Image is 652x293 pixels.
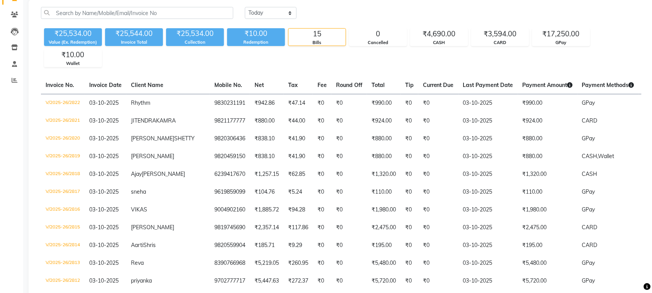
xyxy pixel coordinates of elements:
[284,237,313,254] td: ₹9.29
[313,219,331,237] td: ₹0
[289,29,346,39] div: 15
[401,148,418,165] td: ₹0
[250,237,284,254] td: ₹185.71
[518,254,577,272] td: ₹5,480.00
[227,39,285,46] div: Redemption
[367,130,401,148] td: ₹880.00
[405,82,414,89] span: Tip
[250,272,284,290] td: ₹5,447.63
[313,201,331,219] td: ₹0
[367,237,401,254] td: ₹195.00
[89,99,119,106] span: 03-10-2025
[131,135,174,142] span: [PERSON_NAME]
[313,183,331,201] td: ₹0
[331,237,367,254] td: ₹0
[89,277,119,284] span: 03-10-2025
[131,224,174,231] span: [PERSON_NAME]
[210,94,250,112] td: 9830231191
[582,188,595,195] span: GPay
[350,29,407,39] div: 0
[210,165,250,183] td: 6239417670
[518,201,577,219] td: ₹1,980.00
[331,112,367,130] td: ₹0
[367,219,401,237] td: ₹2,475.00
[313,272,331,290] td: ₹0
[41,272,85,290] td: V/2025-26/2812
[41,148,85,165] td: V/2025-26/2819
[418,112,458,130] td: ₹0
[250,148,284,165] td: ₹838.10
[284,272,313,290] td: ₹272.37
[401,201,418,219] td: ₹0
[284,183,313,201] td: ₹5.24
[284,148,313,165] td: ₹41.90
[41,201,85,219] td: V/2025-26/2816
[313,112,331,130] td: ₹0
[418,183,458,201] td: ₹0
[131,206,147,213] span: VIKAS
[313,165,331,183] td: ₹0
[41,219,85,237] td: V/2025-26/2815
[582,242,598,249] span: CARD
[142,170,185,177] span: [PERSON_NAME]
[401,272,418,290] td: ₹0
[582,135,595,142] span: GPay
[331,219,367,237] td: ₹0
[458,219,518,237] td: 03-10-2025
[418,254,458,272] td: ₹0
[41,94,85,112] td: V/2025-26/2822
[458,237,518,254] td: 03-10-2025
[518,272,577,290] td: ₹5,720.00
[143,242,156,249] span: Shris
[401,94,418,112] td: ₹0
[518,130,577,148] td: ₹880.00
[582,277,595,284] span: GPay
[401,219,418,237] td: ₹0
[518,112,577,130] td: ₹924.00
[418,130,458,148] td: ₹0
[533,39,590,46] div: GPay
[210,112,250,130] td: 9821177777
[367,272,401,290] td: ₹5,720.00
[331,165,367,183] td: ₹0
[210,130,250,148] td: 9820306436
[367,201,401,219] td: ₹1,980.00
[250,201,284,219] td: ₹1,885.72
[214,82,242,89] span: Mobile No.
[523,82,573,89] span: Payment Amount
[463,82,513,89] span: Last Payment Date
[318,82,327,89] span: Fee
[331,201,367,219] td: ₹0
[131,242,143,249] span: Aarti
[418,165,458,183] td: ₹0
[331,254,367,272] td: ₹0
[313,94,331,112] td: ₹0
[131,117,156,124] span: JITENDRA
[336,82,362,89] span: Round Off
[313,148,331,165] td: ₹0
[105,28,163,39] div: ₹25,544.00
[250,254,284,272] td: ₹5,219.05
[418,94,458,112] td: ₹0
[210,272,250,290] td: 9702777717
[582,170,598,177] span: CASH
[89,82,122,89] span: Invoice Date
[582,224,598,231] span: CARD
[89,188,119,195] span: 03-10-2025
[401,254,418,272] td: ₹0
[131,99,150,106] span: Rhythm
[411,29,468,39] div: ₹4,690.00
[210,237,250,254] td: 9820559904
[166,28,224,39] div: ₹25,534.00
[313,237,331,254] td: ₹0
[367,183,401,201] td: ₹110.00
[418,148,458,165] td: ₹0
[518,148,577,165] td: ₹880.00
[46,82,74,89] span: Invoice No.
[458,165,518,183] td: 03-10-2025
[401,165,418,183] td: ₹0
[250,165,284,183] td: ₹1,257.15
[367,148,401,165] td: ₹880.00
[131,277,152,284] span: priyanka
[458,130,518,148] td: 03-10-2025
